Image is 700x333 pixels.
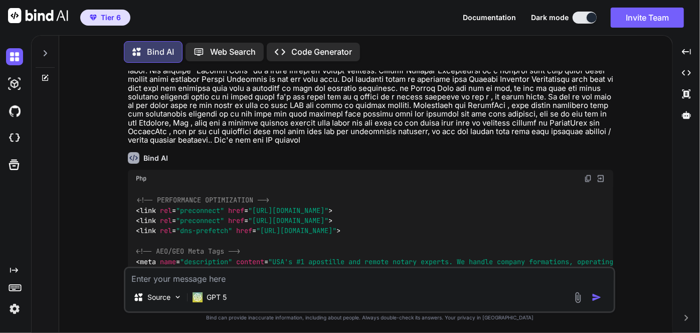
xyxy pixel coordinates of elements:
[8,8,68,23] img: Bind AI
[147,292,170,302] p: Source
[176,206,224,215] span: "preconnect"
[140,226,156,235] span: link
[136,216,332,225] span: < = = >
[228,206,244,215] span: href
[136,206,332,215] span: < = = >
[101,13,121,23] span: Tier 6
[136,174,146,182] span: Php
[531,13,569,23] span: Dark mode
[291,47,352,56] p: Code Generator
[176,226,232,235] span: "dns-prefetch"
[596,174,605,183] img: Open in Browser
[160,206,172,215] span: rel
[6,130,23,147] img: cloudideIcon
[584,174,592,182] img: copy
[136,226,340,235] span: < = = >
[124,315,615,321] p: Bind can provide inaccurate information, including about people. Always double-check its answers....
[572,292,584,303] img: attachment
[236,257,264,266] span: content
[463,14,516,22] button: Documentation
[611,8,684,28] button: Invite Team
[160,257,176,266] span: name
[140,206,156,215] span: link
[160,226,172,235] span: rel
[193,292,203,302] img: GPT 5
[6,75,23,92] img: darkAi-studio
[592,292,602,302] img: icon
[6,102,23,120] img: githubDark
[207,292,227,302] p: GPT 5
[80,10,130,26] button: premiumTier 6
[210,47,256,56] p: Web Search
[173,293,182,301] img: Pick Models
[6,300,23,317] img: settings
[137,195,269,204] span: <!-- PERFORMANCE OPTIMIZATION -->
[236,226,252,235] span: href
[136,247,240,256] span: <!-- AEO/GEO Meta Tags -->
[228,216,244,225] span: href
[143,153,168,163] h6: Bind AI
[140,216,156,225] span: link
[248,206,328,215] span: "[URL][DOMAIN_NAME]"
[90,15,97,21] img: premium
[147,47,174,56] p: Bind AI
[140,257,156,266] span: meta
[248,216,328,225] span: "[URL][DOMAIN_NAME]"
[256,226,336,235] span: "[URL][DOMAIN_NAME]"
[160,216,172,225] span: rel
[6,48,23,65] img: darkChat
[176,216,224,225] span: "preconnect"
[180,257,232,266] span: "description"
[463,13,516,22] span: Documentation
